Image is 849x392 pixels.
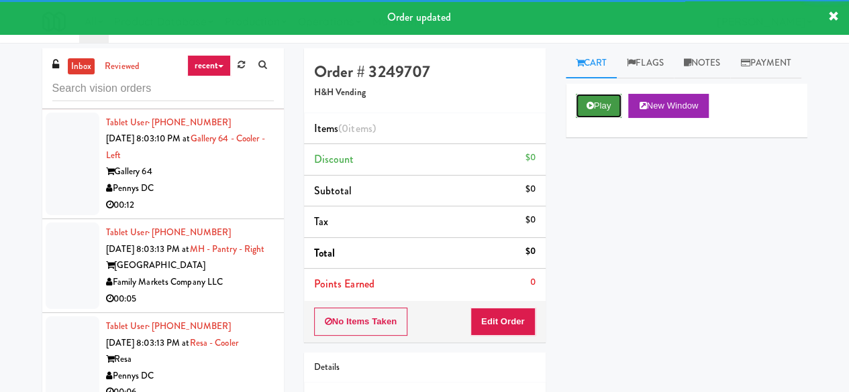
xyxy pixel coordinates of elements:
a: Gallery 64 - Cooler - Left [106,132,265,161]
div: Resa [106,351,274,368]
span: Order updated [387,9,451,25]
div: 0 [530,274,535,291]
div: $0 [525,181,535,198]
div: 00:05 [106,291,274,308]
li: Tablet User· [PHONE_NUMBER][DATE] 8:03:10 PM atGallery 64 - Cooler - LeftGallery 64Pennys DC00:12 [42,109,284,220]
div: [GEOGRAPHIC_DATA] [106,257,274,274]
a: Resa - Cooler [190,336,238,349]
a: Cart [566,48,617,78]
span: Items [314,121,376,136]
div: Family Markets Company LLC [106,274,274,291]
h5: H&H Vending [314,88,536,98]
a: Payment [730,48,801,78]
button: No Items Taken [314,308,408,336]
span: · [PHONE_NUMBER] [148,320,232,332]
h4: Order # 3249707 [314,63,536,80]
div: Pennys DC [106,368,274,385]
a: Notes [674,48,731,78]
a: Tablet User· [PHONE_NUMBER] [106,226,232,239]
ng-pluralize: items [348,121,372,136]
span: Points Earned [314,276,374,291]
div: Gallery 64 [106,164,274,180]
div: Pennys DC [106,180,274,197]
a: Tablet User· [PHONE_NUMBER] [106,116,232,129]
span: [DATE] 8:03:10 PM at [106,132,191,145]
input: Search vision orders [52,76,274,101]
span: Tax [314,214,328,229]
li: Tablet User· [PHONE_NUMBER][DATE] 8:03:13 PM atMH - Pantry - Right[GEOGRAPHIC_DATA]Family Markets... [42,219,284,313]
span: · [PHONE_NUMBER] [148,116,232,129]
button: New Window [628,94,709,118]
div: $0 [525,243,535,260]
div: Details [314,359,536,376]
span: Total [314,245,336,261]
a: recent [187,55,232,76]
span: [DATE] 8:03:13 PM at [106,336,190,349]
span: [DATE] 8:03:13 PM at [106,243,190,255]
div: $0 [525,212,535,228]
span: (0 ) [338,121,376,136]
a: Flags [617,48,674,78]
button: Play [576,94,622,118]
div: 00:12 [106,197,274,214]
a: MH - Pantry - Right [190,243,265,255]
span: Discount [314,151,354,167]
a: Tablet User· [PHONE_NUMBER] [106,320,232,332]
span: · [PHONE_NUMBER] [148,226,232,239]
span: Subtotal [314,183,352,198]
a: reviewed [101,58,143,75]
div: $0 [525,149,535,166]
button: Edit Order [470,308,536,336]
a: inbox [68,58,95,75]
